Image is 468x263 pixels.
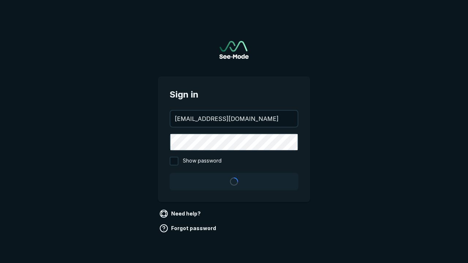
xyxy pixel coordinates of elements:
img: See-Mode Logo [219,41,249,59]
a: Forgot password [158,222,219,234]
span: Show password [183,157,222,165]
a: Need help? [158,208,204,220]
a: Go to sign in [219,41,249,59]
input: your@email.com [170,111,298,127]
span: Sign in [170,88,298,101]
